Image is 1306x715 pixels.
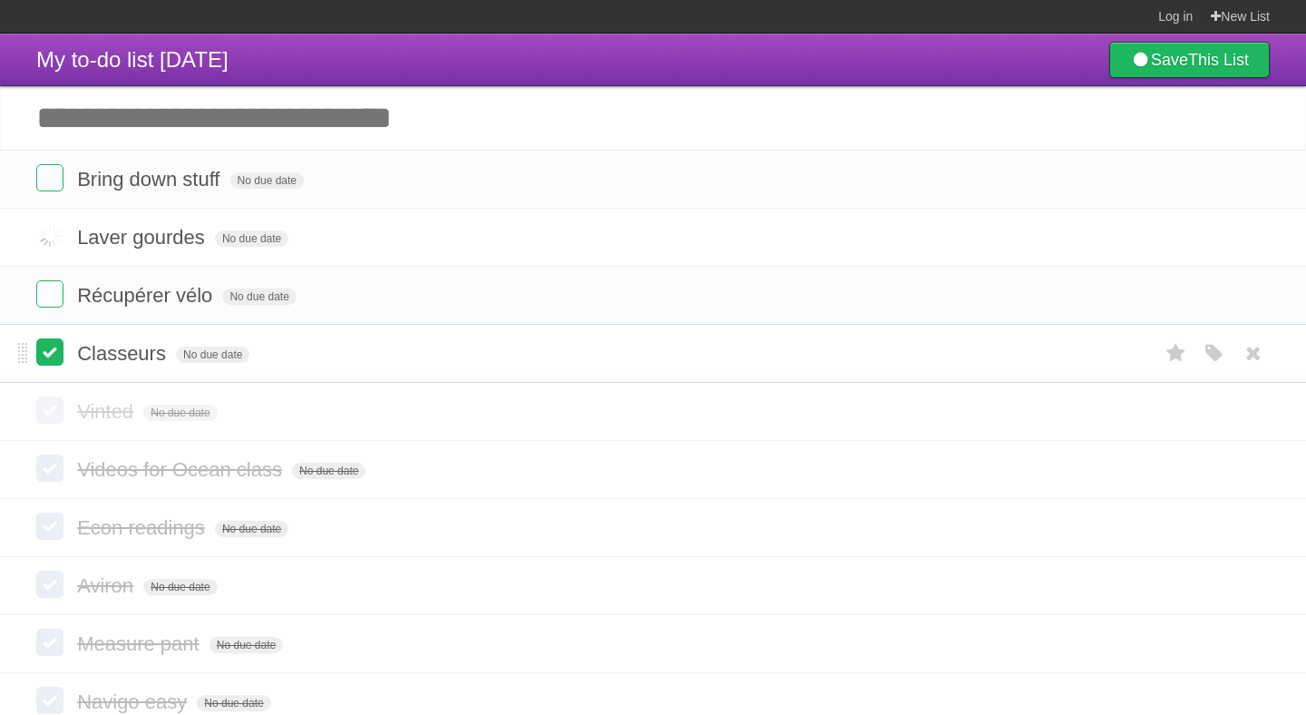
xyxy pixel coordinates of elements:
label: Done [36,222,63,250]
b: This List [1188,51,1249,69]
span: Econ readings [77,516,210,539]
span: No due date [176,347,249,363]
span: My to-do list [DATE] [36,47,229,72]
span: Classeurs [77,342,171,365]
label: Star task [1159,338,1194,368]
span: No due date [210,637,283,653]
label: Done [36,455,63,482]
label: Done [36,571,63,598]
span: Bring down stuff [77,168,224,191]
span: Laver gourdes [77,226,210,249]
span: No due date [143,405,217,421]
span: Measure pant [77,632,204,655]
label: Done [36,629,63,656]
span: No due date [215,230,288,247]
span: No due date [230,172,304,189]
a: SaveThis List [1109,42,1270,78]
span: No due date [222,289,296,305]
span: No due date [215,521,288,537]
span: Récupérer vélo [77,284,217,307]
span: Navigo easy [77,691,191,713]
span: Videos for Ocean class [77,458,287,481]
label: Done [36,687,63,714]
label: Done [36,397,63,424]
span: No due date [292,463,365,479]
span: Vinted [77,400,138,423]
label: Done [36,513,63,540]
span: Aviron [77,574,138,597]
span: No due date [197,695,270,711]
label: Done [36,164,63,191]
label: Done [36,338,63,366]
span: No due date [143,579,217,595]
label: Done [36,280,63,308]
